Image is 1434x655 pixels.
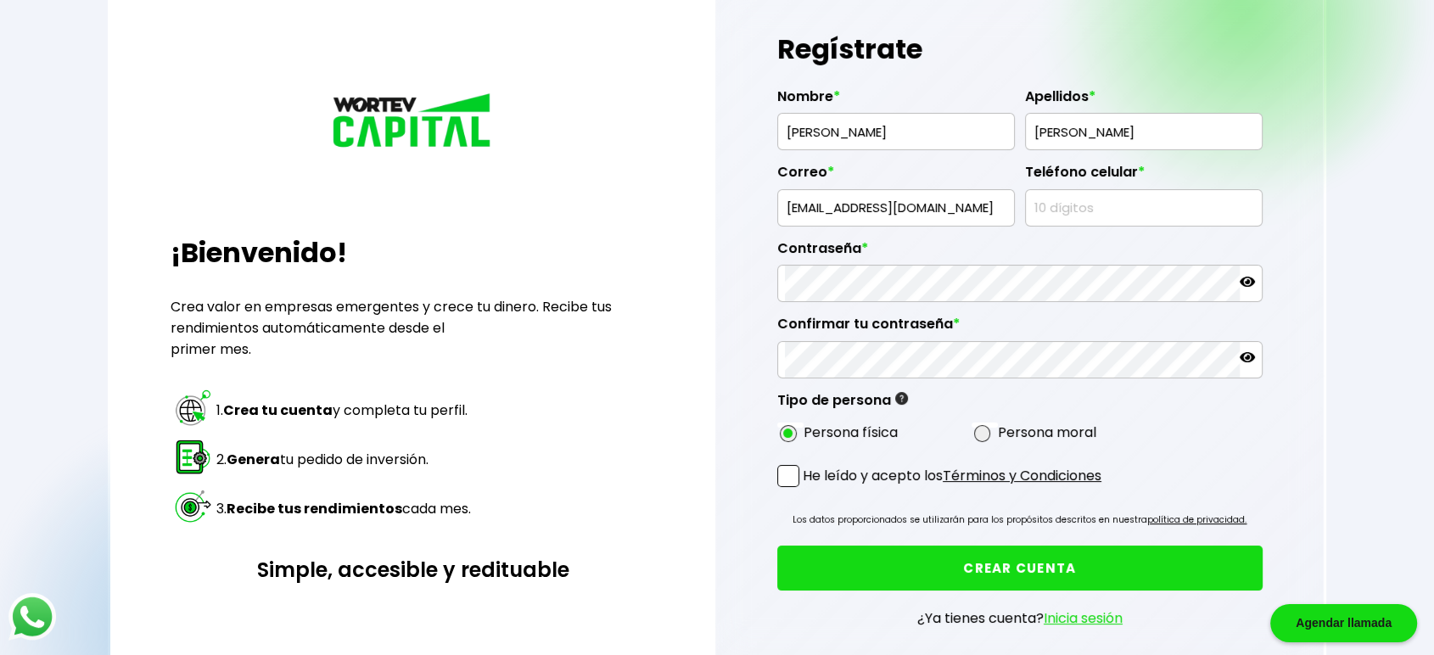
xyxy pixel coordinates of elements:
strong: Crea tu cuenta [223,400,333,420]
input: 10 dígitos [1033,190,1255,226]
label: Nombre [777,88,1015,114]
label: Persona física [804,422,898,443]
input: inversionista@gmail.com [785,190,1007,226]
td: 1. y completa tu perfil. [216,387,472,434]
img: logos_whatsapp-icon.242b2217.svg [8,593,56,641]
strong: Recibe tus rendimientos [227,499,402,518]
label: Teléfono celular [1025,164,1263,189]
div: Agendar llamada [1270,604,1417,642]
img: paso 2 [173,437,213,477]
p: Los datos proporcionados se utilizarán para los propósitos descritos en nuestra [793,512,1246,529]
a: Inicia sesión [1044,608,1123,628]
label: Correo [777,164,1015,189]
a: política de privacidad. [1147,513,1246,526]
label: Apellidos [1025,88,1263,114]
strong: Genera [227,450,280,469]
label: Persona moral [998,422,1096,443]
h3: Simple, accesible y redituable [171,555,655,585]
img: gfR76cHglkPwleuBLjWdxeZVvX9Wp6JBDmjRYY8JYDQn16A2ICN00zLTgIroGa6qie5tIuWH7V3AapTKqzv+oMZsGfMUqL5JM... [895,392,908,405]
img: logo_wortev_capital [328,91,498,154]
label: Confirmar tu contraseña [777,316,1263,341]
img: paso 3 [173,486,213,526]
button: CREAR CUENTA [777,546,1263,591]
p: He leído y acepto los [803,465,1101,486]
img: paso 1 [173,388,213,428]
h2: ¡Bienvenido! [171,232,655,273]
td: 2. tu pedido de inversión. [216,436,472,484]
h1: Regístrate [777,24,1263,75]
a: Términos y Condiciones [943,466,1101,485]
td: 3. cada mes. [216,485,472,533]
label: Contraseña [777,240,1263,266]
label: Tipo de persona [777,392,908,417]
p: Crea valor en empresas emergentes y crece tu dinero. Recibe tus rendimientos automáticamente desd... [171,296,655,360]
p: ¿Ya tienes cuenta? [917,607,1123,629]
